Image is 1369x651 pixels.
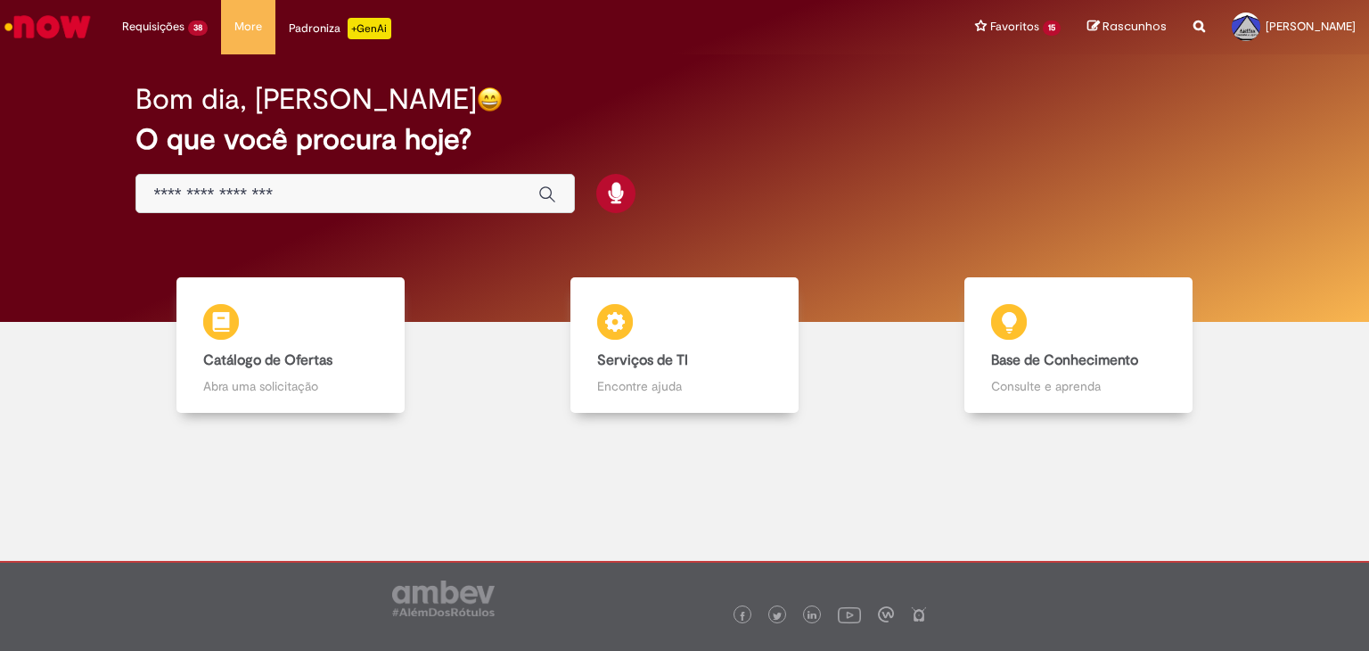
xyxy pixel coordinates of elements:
p: Encontre ajuda [597,377,772,395]
span: 38 [188,21,208,36]
img: logo_footer_workplace.png [878,606,894,622]
b: Serviços de TI [597,351,688,369]
p: Abra uma solicitação [203,377,378,395]
span: [PERSON_NAME] [1266,19,1356,34]
span: Rascunhos [1103,18,1167,35]
span: 15 [1043,21,1061,36]
p: +GenAi [348,18,391,39]
img: happy-face.png [477,87,503,112]
h2: Bom dia, [PERSON_NAME] [135,84,477,115]
a: Catálogo de Ofertas Abra uma solicitação [94,277,488,414]
img: ServiceNow [2,9,94,45]
img: logo_footer_youtube.png [838,603,861,626]
img: logo_footer_twitter.png [773,612,782,621]
div: Padroniza [289,18,391,39]
img: logo_footer_facebook.png [738,612,747,621]
span: Favoritos [990,18,1039,36]
b: Base de Conhecimento [991,351,1138,369]
b: Catálogo de Ofertas [203,351,332,369]
a: Rascunhos [1087,19,1167,36]
span: More [234,18,262,36]
img: logo_footer_naosei.png [911,606,927,622]
img: logo_footer_linkedin.png [807,611,816,622]
a: Base de Conhecimento Consulte e aprenda [881,277,1275,414]
span: Requisições [122,18,184,36]
p: Consulte e aprenda [991,377,1166,395]
h2: O que você procura hoje? [135,124,1234,155]
img: logo_footer_ambev_rotulo_gray.png [392,581,495,616]
a: Serviços de TI Encontre ajuda [488,277,881,414]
